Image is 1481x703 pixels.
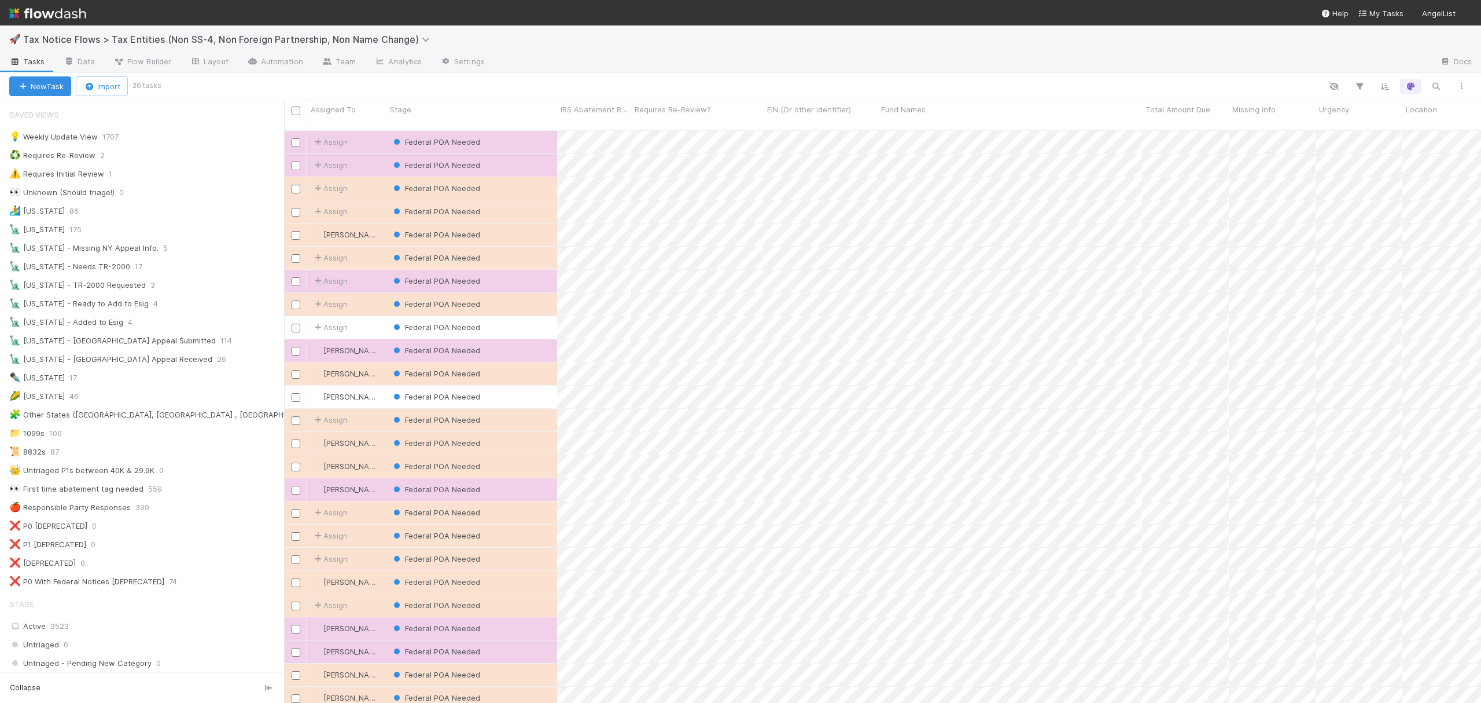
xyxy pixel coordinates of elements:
[292,107,300,115] input: Toggle All Rows Selected
[312,507,348,518] div: Assign
[391,159,480,171] div: Federal POA Needed
[391,299,480,309] span: Federal POA Needed
[312,530,348,541] span: Assign
[391,136,480,148] div: Federal POA Needed
[312,391,381,402] div: [PERSON_NAME]
[49,426,73,441] span: 106
[312,206,348,217] span: Assign
[76,76,128,96] button: Import
[292,440,300,448] input: Toggle Row Selected
[9,558,21,567] span: ❌
[1431,53,1481,72] a: Docs
[9,56,45,67] span: Tasks
[391,206,480,217] div: Federal POA Needed
[180,53,238,72] a: Layout
[391,182,480,194] div: Federal POA Needed
[23,34,436,45] span: Tax Notice Flows > Tax Entities (Non SS-4, Non Foreign Partnership, Non Name Change)
[9,539,21,549] span: ❌
[220,334,244,348] span: 114
[312,275,348,287] span: Assign
[391,530,480,541] div: Federal POA Needed
[391,137,480,147] span: Federal POA Needed
[312,414,348,426] span: Assign
[391,345,480,356] div: Federal POA Needed
[391,485,480,494] span: Federal POA Needed
[312,159,348,171] span: Assign
[312,647,322,656] img: avatar_cc3a00d7-dd5c-4a2f-8d58-dd6545b20c0d.png
[391,693,480,702] span: Federal POA Needed
[391,462,480,471] span: Federal POA Needed
[312,369,322,378] img: avatar_cc3a00d7-dd5c-4a2f-8d58-dd6545b20c0d.png
[391,531,480,540] span: Federal POA Needed
[391,392,480,401] span: Federal POA Needed
[9,187,21,197] span: 👀
[391,414,480,426] div: Federal POA Needed
[391,253,480,262] span: Federal POA Needed
[312,438,322,448] img: avatar_cc3a00d7-dd5c-4a2f-8d58-dd6545b20c0d.png
[323,485,382,494] span: [PERSON_NAME]
[391,207,480,216] span: Federal POA Needed
[9,185,115,200] div: Unknown (Should triage!)
[312,321,348,333] span: Assign
[312,252,348,263] span: Assign
[9,408,399,422] div: Other States ([GEOGRAPHIC_DATA], [GEOGRAPHIC_DATA] , [GEOGRAPHIC_DATA], [GEOGRAPHIC_DATA])
[312,646,381,657] div: [PERSON_NAME]
[9,3,86,23] img: logo-inverted-e16ddd16eac7371096b0.svg
[128,315,144,329] span: 4
[9,445,46,459] div: 8832s
[391,601,480,610] span: Federal POA Needed
[312,624,322,633] img: avatar_cc3a00d7-dd5c-4a2f-8d58-dd6545b20c0d.png
[391,624,480,633] span: Federal POA Needed
[1321,8,1349,19] div: Help
[9,335,21,345] span: 🗽
[9,222,65,237] div: [US_STATE]
[292,185,300,193] input: Toggle Row Selected
[54,53,104,72] a: Data
[391,415,480,424] span: Federal POA Needed
[323,647,382,656] span: [PERSON_NAME]
[9,130,98,144] div: Weekly Update View
[390,104,411,115] span: Stage
[292,694,300,703] input: Toggle Row Selected
[9,150,21,160] span: ♻️
[292,301,300,309] input: Toggle Row Selected
[64,638,68,652] span: 0
[312,53,365,72] a: Team
[391,484,480,495] div: Federal POA Needed
[767,104,851,115] span: EIN (Or other identifier)
[312,392,322,401] img: avatar_2c958fe4-7690-4b4d-a881-c5dfc7d29e13.png
[391,437,480,449] div: Federal POA Needed
[311,104,356,115] span: Assigned To
[312,182,348,194] div: Assign
[9,259,130,274] div: [US_STATE] - Needs TR-2000
[323,346,382,355] span: [PERSON_NAME]
[391,577,480,587] span: Federal POA Needed
[9,389,65,404] div: [US_STATE]
[9,34,21,44] span: 🚀
[9,261,21,271] span: 🗽
[391,554,480,563] span: Federal POA Needed
[9,243,21,252] span: 🗽
[391,321,480,333] div: Federal POA Needed
[9,656,152,671] span: Untriaged - Pending New Category
[391,623,480,634] div: Federal POA Needed
[312,345,381,356] div: [PERSON_NAME]
[391,323,480,332] span: Federal POA Needed
[312,669,381,680] div: [PERSON_NAME]
[312,230,322,239] img: avatar_cc3a00d7-dd5c-4a2f-8d58-dd6545b20c0d.png
[9,131,21,141] span: 💡
[312,670,322,679] img: avatar_cc3a00d7-dd5c-4a2f-8d58-dd6545b20c0d.png
[391,346,480,355] span: Federal POA Needed
[292,393,300,402] input: Toggle Row Selected
[9,167,104,181] div: Requires Initial Review
[1232,104,1276,115] span: Missing Info
[50,621,69,631] span: 3523
[292,370,300,379] input: Toggle Row Selected
[391,576,480,588] div: Federal POA Needed
[9,519,87,533] div: P0 [DEPRECATED]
